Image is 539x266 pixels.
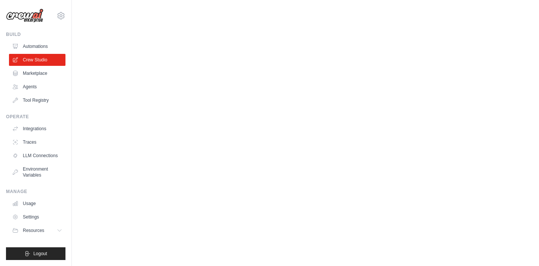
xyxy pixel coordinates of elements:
a: Tool Registry [9,94,65,106]
a: Crew Studio [9,54,65,66]
div: Manage [6,189,65,195]
a: Environment Variables [9,163,65,181]
a: Usage [9,198,65,210]
a: LLM Connections [9,150,65,162]
a: Automations [9,40,65,52]
a: Marketplace [9,67,65,79]
span: Logout [33,251,47,257]
a: Integrations [9,123,65,135]
a: Traces [9,136,65,148]
a: Agents [9,81,65,93]
div: Operate [6,114,65,120]
button: Resources [9,224,65,236]
a: Settings [9,211,65,223]
button: Logout [6,247,65,260]
span: Resources [23,227,44,233]
img: Logo [6,9,43,23]
div: Build [6,31,65,37]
